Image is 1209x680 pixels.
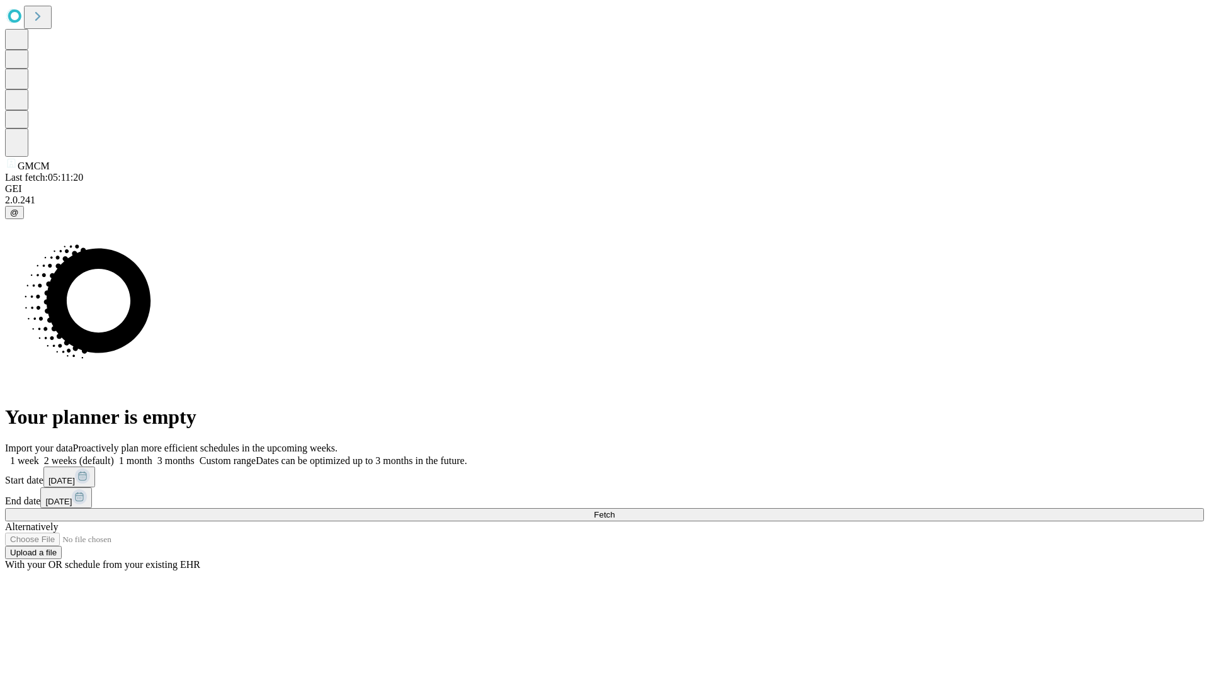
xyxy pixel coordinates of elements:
[5,183,1204,195] div: GEI
[5,467,1204,487] div: Start date
[48,476,75,485] span: [DATE]
[43,467,95,487] button: [DATE]
[5,206,24,219] button: @
[5,443,73,453] span: Import your data
[200,455,256,466] span: Custom range
[10,455,39,466] span: 1 week
[5,521,58,532] span: Alternatively
[10,208,19,217] span: @
[157,455,195,466] span: 3 months
[5,508,1204,521] button: Fetch
[5,195,1204,206] div: 2.0.241
[5,559,200,570] span: With your OR schedule from your existing EHR
[594,510,615,519] span: Fetch
[73,443,338,453] span: Proactively plan more efficient schedules in the upcoming weeks.
[44,455,114,466] span: 2 weeks (default)
[40,487,92,508] button: [DATE]
[5,546,62,559] button: Upload a file
[5,487,1204,508] div: End date
[119,455,152,466] span: 1 month
[5,172,83,183] span: Last fetch: 05:11:20
[18,161,50,171] span: GMCM
[256,455,467,466] span: Dates can be optimized up to 3 months in the future.
[45,497,72,506] span: [DATE]
[5,405,1204,429] h1: Your planner is empty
